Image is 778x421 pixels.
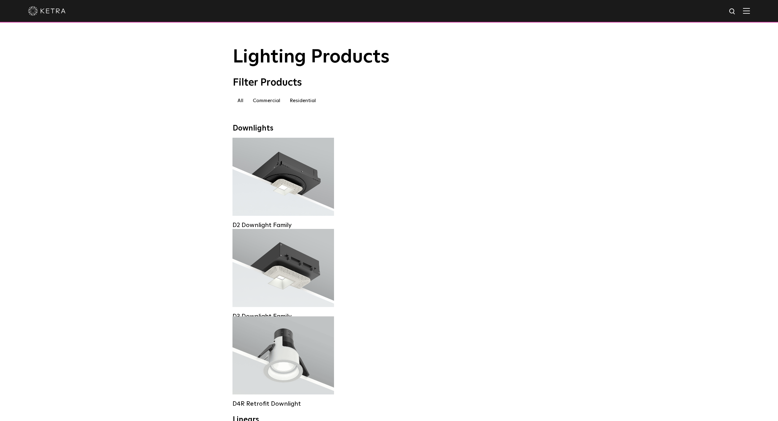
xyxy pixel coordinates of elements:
label: Residential [285,95,321,106]
a: D3 Downlight Family Lumen Output:700 / 900 / 1100Colors:White / Black / Silver / Bronze / Paintab... [232,229,334,307]
span: Lighting Products [233,48,390,67]
div: Downlights [233,124,545,133]
label: All [233,95,248,106]
img: search icon [729,8,736,16]
div: D2 Downlight Family [232,221,334,229]
img: Hamburger%20Nav.svg [743,8,750,14]
div: Filter Products [233,77,545,89]
div: D3 Downlight Family [232,313,334,320]
img: ketra-logo-2019-white [28,6,66,16]
a: D2 Downlight Family Lumen Output:1200Colors:White / Black / Gloss Black / Silver / Bronze / Silve... [232,138,334,220]
a: D4R Retrofit Downlight Lumen Output:800Colors:White / BlackBeam Angles:15° / 25° / 40° / 60°Watta... [232,316,334,394]
div: D4R Retrofit Downlight [232,400,334,408]
label: Commercial [248,95,285,106]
